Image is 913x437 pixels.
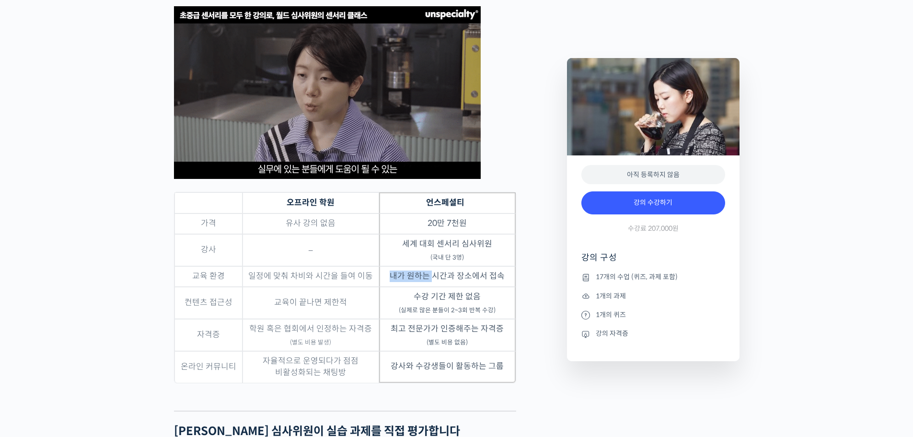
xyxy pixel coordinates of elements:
[379,234,516,266] td: 세계 대회 센서리 심사위원
[581,252,725,271] h4: 강의 구성
[290,339,331,346] sub: (별도 비용 발생)
[379,192,516,213] th: 언스페셜티
[243,351,379,383] td: 자율적으로 운영되다가 점점 비활성화되는 채팅방
[174,319,243,351] td: 자격증
[174,266,243,287] td: 교육 환경
[581,328,725,340] li: 강의 자격증
[243,234,379,266] td: –
[287,198,335,208] strong: 오프라인 학원
[430,254,464,261] sub: (국내 단 3명)
[379,319,516,351] td: 최고 전문가가 인증해주는 자격증
[174,351,243,383] td: 온라인 커뮤니티
[174,213,243,234] td: 가격
[174,234,243,266] td: 강사
[379,213,516,234] td: 20만 7천원
[243,319,379,351] td: 학원 혹은 협회에서 인정하는 자격증
[243,213,379,234] td: 유사 강의 없음
[243,287,379,319] td: 교육이 끝나면 제한적
[581,191,725,214] a: 강의 수강하기
[581,290,725,302] li: 1개의 과제
[243,266,379,287] td: 일정에 맞춰 차비와 시간을 들여 이동
[581,309,725,320] li: 1개의 퀴즈
[427,339,468,346] sub: (별도 비용 없음)
[174,287,243,319] td: 컨텐츠 접근성
[581,272,725,283] li: 17개의 수업 (퀴즈, 과제 포함)
[399,307,496,314] sub: (실제로 많은 분들이 2~3회 반복 수강)
[379,266,516,287] td: 내가 원하는 시간과 장소에서 접속
[581,165,725,185] div: 아직 등록하지 않음
[628,224,679,233] span: 수강료 207,000원
[379,351,516,383] td: 강사와 수강생들이 활동하는 그룹
[379,287,516,319] td: 수강 기간 제한 없음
